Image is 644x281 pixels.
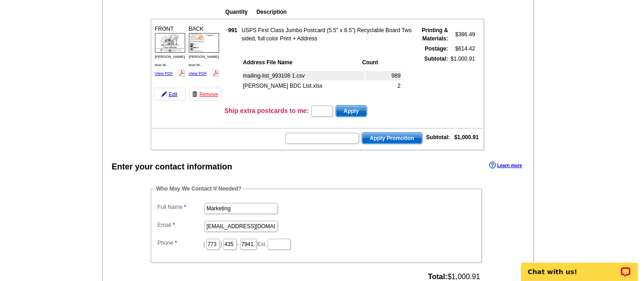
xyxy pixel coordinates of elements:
a: Edit [154,88,186,101]
a: View PDF [189,71,207,76]
td: $386.49 [450,26,476,43]
button: Apply Promotion [362,132,423,144]
img: pdf_logo.png [178,69,185,76]
div: FRONT [154,23,187,79]
a: Remove [189,88,221,101]
td: $614.42 [450,44,476,53]
span: [PERSON_NAME] love W... [189,55,219,67]
img: trashcan-icon.gif [192,91,198,97]
img: pdf_logo.png [212,69,219,76]
img: pencil-icon.gif [161,91,167,97]
strong: $1,000.91 [454,134,479,140]
label: Phone [158,239,204,247]
td: [PERSON_NAME] BDC List.xlsx [242,81,365,90]
div: BACK [187,23,220,79]
span: Apply Promotion [362,133,422,144]
label: Full Name [158,203,204,211]
label: Email [158,221,204,229]
span: $1,000.91 [428,273,480,281]
strong: Total: [428,273,447,281]
a: View PDF [155,71,173,76]
span: [PERSON_NAME] love W... [155,55,185,67]
td: mailing-list_993108 1.csv [242,71,365,80]
dd: ( ) - Ext. [155,236,477,251]
td: USPS First Class Jumbo Postcard (5.5" x 8.5") Recyclable Board Two sided, full color Print + Address [241,26,414,43]
legend: Who May We Contact If Needed? [155,185,242,193]
td: 2 [366,81,401,90]
th: Count [362,58,401,67]
h3: Ship extra postcards to me: [225,107,309,115]
th: Description [256,7,424,17]
strong: Printing & Materials: [422,27,448,42]
div: Enter your contact information [112,161,232,173]
iframe: LiveChat chat widget [515,252,644,281]
th: Address File Name [242,58,361,67]
strong: 991 [228,27,237,34]
strong: Postage: [425,45,448,52]
a: Learn more [489,162,522,169]
td: $1,000.91 [450,54,476,102]
td: 989 [366,71,401,80]
button: Apply [336,105,367,117]
strong: Subtotal: [426,134,450,140]
img: small-thumb.jpg [189,33,219,53]
th: Quantity [225,7,255,17]
span: Apply [336,106,367,117]
img: small-thumb.jpg [155,33,185,53]
strong: Subtotal: [424,56,448,62]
